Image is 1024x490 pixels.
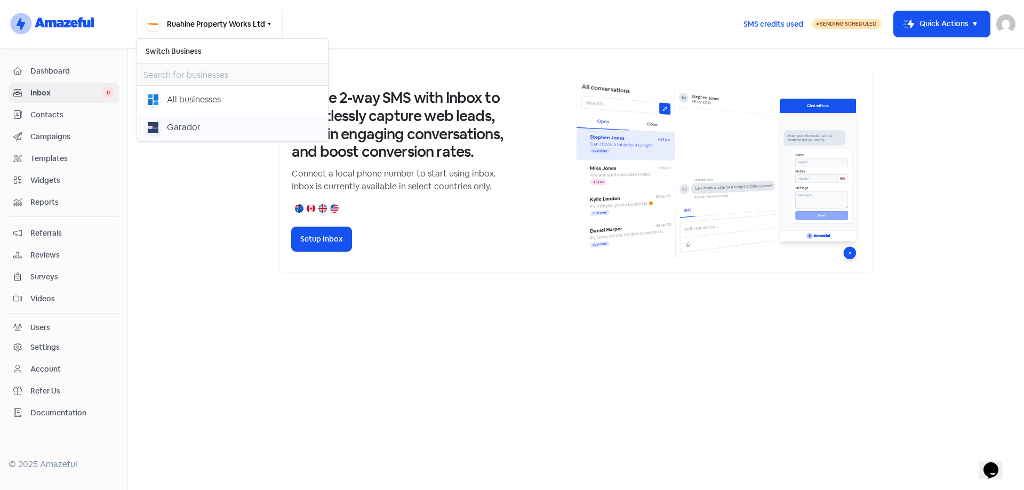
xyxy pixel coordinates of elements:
[330,204,339,213] img: united-states.png
[30,322,50,333] div: Users
[743,19,803,30] span: SMS credits used
[30,364,61,375] div: Account
[137,86,328,114] button: All businesses
[30,228,114,239] span: Referrals
[30,342,60,353] div: Settings
[292,89,505,160] h3: Enable 2-way SMS with Inbox to effortlessly capture web leads, sustain engaging conversations, an...
[894,11,990,37] button: Quick Actions
[30,153,114,164] span: Templates
[30,250,114,261] span: Reviews
[734,18,812,29] a: SMS credits used
[9,223,119,243] a: Referrals
[30,131,114,142] span: Campaigns
[295,204,303,213] img: australia.png
[30,66,114,77] span: Dashboard
[167,121,201,134] div: Garador
[307,204,315,213] img: canada.png
[167,93,221,106] div: All businesses
[102,87,114,98] span: 0
[9,192,119,212] a: Reports
[820,20,877,27] span: Sending Scheduled
[9,245,119,265] a: Reviews
[30,407,114,419] span: Documentation
[979,447,1013,479] iframe: chat widget
[9,381,119,401] a: Refer Us
[576,77,860,263] img: inbox-default-image-2.png
[9,61,119,81] a: Dashboard
[996,14,1015,34] img: User
[30,293,114,304] span: Videos
[9,403,119,423] a: Documentation
[137,114,328,141] button: Garador
[9,127,119,147] a: Campaigns
[30,87,102,99] span: Inbox
[9,359,119,379] a: Account
[137,10,283,38] button: Ruahine Property Works Ltd
[137,64,328,85] input: Search for businesses
[9,149,119,168] a: Templates
[30,385,114,397] span: Refer Us
[30,197,114,208] span: Reports
[9,458,119,471] div: © 2025 Amazeful
[9,318,119,338] a: Users
[9,171,119,190] a: Widgets
[30,271,114,283] span: Surveys
[292,167,505,193] p: Connect a local phone number to start using inbox. Inbox is currently available in select countri...
[9,105,119,125] a: Contacts
[9,267,119,287] a: Surveys
[9,83,119,103] a: Inbox 0
[137,39,328,63] h6: Switch Business
[292,227,351,251] button: Setup Inbox
[9,338,119,357] a: Settings
[30,175,114,186] span: Widgets
[318,204,327,213] img: united-kingdom.png
[9,289,119,309] a: Videos
[30,109,114,121] span: Contacts
[812,18,881,30] a: Sending Scheduled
